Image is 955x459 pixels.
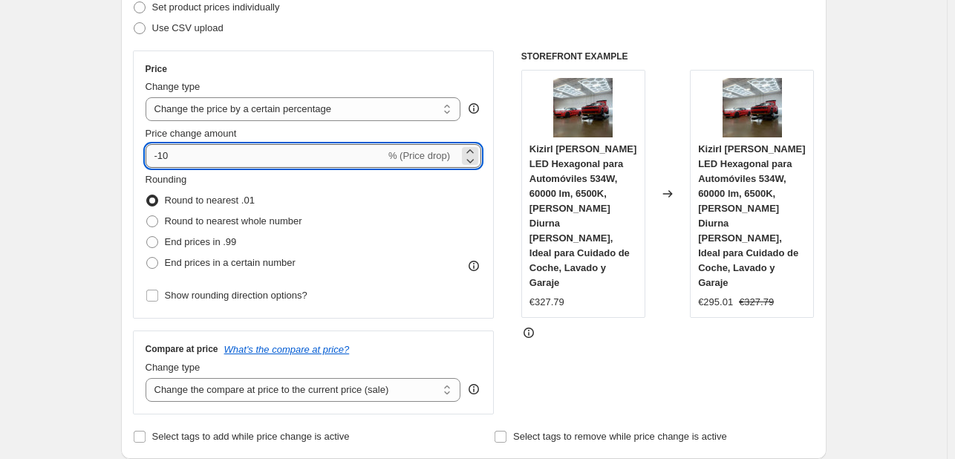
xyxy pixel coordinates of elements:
[224,344,350,355] button: What's the compare at price?
[698,295,733,310] div: €295.01
[152,22,224,33] span: Use CSV upload
[466,101,481,116] div: help
[521,51,815,62] h6: STOREFRONT EXAMPLE
[165,257,296,268] span: End prices in a certain number
[165,195,255,206] span: Round to nearest .01
[165,290,307,301] span: Show rounding direction options?
[146,362,201,373] span: Change type
[146,128,237,139] span: Price change amount
[152,1,280,13] span: Set product prices individually
[146,63,167,75] h3: Price
[165,236,237,247] span: End prices in .99
[146,144,385,168] input: -15
[466,382,481,397] div: help
[739,295,774,310] strike: €327.79
[165,215,302,227] span: Round to nearest whole number
[529,295,564,310] div: €327.79
[513,431,727,442] span: Select tags to remove while price change is active
[553,78,613,137] img: 61yfaZaAzKL_80x.jpg
[723,78,782,137] img: 61yfaZaAzKL_80x.jpg
[146,81,201,92] span: Change type
[146,343,218,355] h3: Compare at price
[529,143,636,288] span: Kizirl [PERSON_NAME] LED Hexagonal para Automóviles 534W, 60000 lm, 6500K, [PERSON_NAME] Diurna [...
[698,143,805,288] span: Kizirl [PERSON_NAME] LED Hexagonal para Automóviles 534W, 60000 lm, 6500K, [PERSON_NAME] Diurna [...
[146,174,187,185] span: Rounding
[388,150,450,161] span: % (Price drop)
[152,431,350,442] span: Select tags to add while price change is active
